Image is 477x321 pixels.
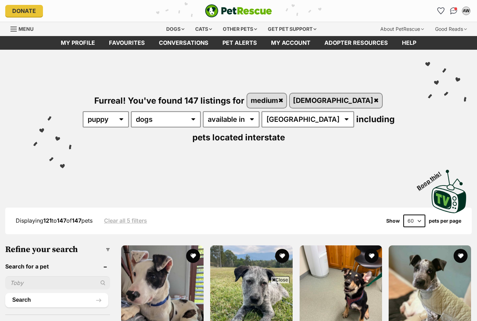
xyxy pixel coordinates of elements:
span: Boop this! [416,166,448,191]
a: medium [247,93,286,108]
a: Menu [10,22,38,35]
a: My profile [54,36,102,50]
a: Donate [5,5,43,17]
img: PetRescue TV logo [432,170,467,213]
span: Furreal! You've found 147 listings for [94,95,244,105]
a: Favourites [435,5,447,16]
h3: Refine your search [5,245,110,254]
button: My account [461,5,472,16]
div: Cats [190,22,217,36]
strong: 147 [57,217,66,224]
a: Pet alerts [215,36,264,50]
a: Clear all 5 filters [104,217,147,224]
img: logo-e224e6f780fb5917bec1dbf3a21bbac754714ae5b6737aabdf751b685950b380.svg [205,4,272,18]
a: Favourites [102,36,152,50]
button: favourite [276,249,289,263]
a: Conversations [448,5,459,16]
a: My account [264,36,317,50]
img: chat-41dd97257d64d25036548639549fe6c8038ab92f7586957e7f3b1b290dea8141.svg [450,7,457,14]
input: Toby [5,276,110,289]
div: Get pet support [263,22,321,36]
a: [DEMOGRAPHIC_DATA] [290,93,382,108]
iframe: Advertisement [111,286,366,317]
button: favourite [365,249,379,263]
div: About PetRescue [375,22,429,36]
label: pets per page [429,218,461,224]
button: Search [5,293,108,307]
span: Displaying to of pets [16,217,93,224]
span: Menu [19,26,34,32]
iframe: Help Scout Beacon - Open [426,286,463,307]
a: Boop this! [432,163,467,215]
span: Show [386,218,400,224]
strong: 121 [43,217,52,224]
header: Search for a pet [5,263,110,270]
div: AW [463,7,470,14]
ul: Account quick links [435,5,472,16]
div: Good Reads [430,22,472,36]
a: Help [395,36,423,50]
span: Close [271,276,289,283]
a: PetRescue [205,4,272,18]
div: Other pets [218,22,262,36]
div: Dogs [161,22,189,36]
span: including pets located interstate [192,114,395,142]
strong: 147 [72,217,81,224]
button: favourite [186,249,200,263]
button: favourite [454,249,468,263]
a: conversations [152,36,215,50]
a: Adopter resources [317,36,395,50]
